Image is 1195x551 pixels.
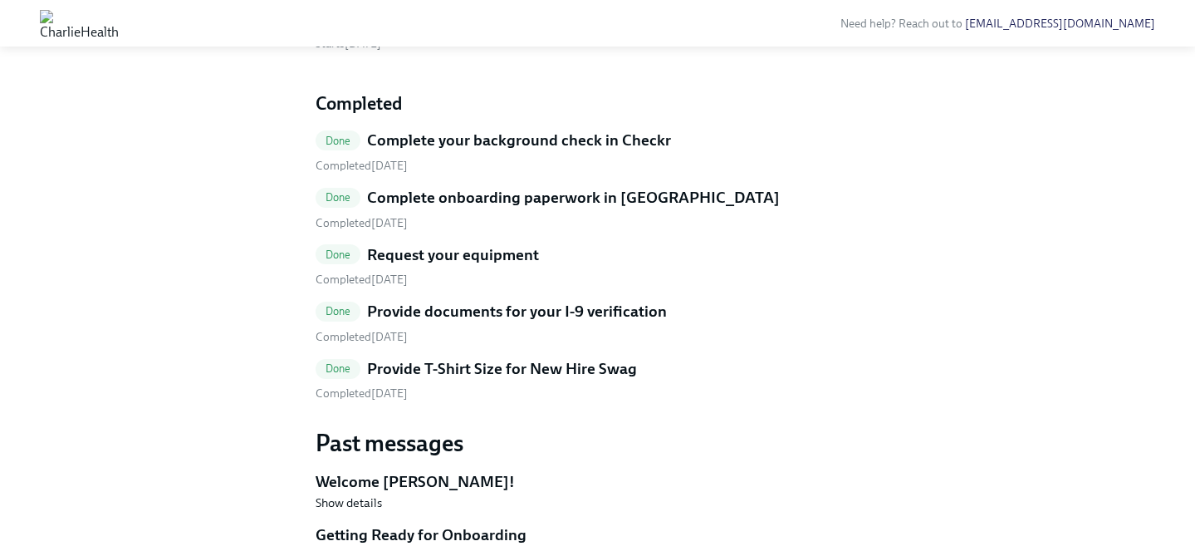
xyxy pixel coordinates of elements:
[367,358,637,380] h5: Provide T-Shirt Size for New Hire Swag
[40,10,119,37] img: CharlieHealth
[316,301,880,345] a: DoneProvide documents for your I-9 verification Completed[DATE]
[316,159,408,173] span: Monday, September 29th 2025, 8:00 pm
[316,248,361,261] span: Done
[316,358,880,402] a: DoneProvide T-Shirt Size for New Hire Swag Completed[DATE]
[965,17,1155,31] a: [EMAIL_ADDRESS][DOMAIN_NAME]
[316,386,408,401] span: Monday, September 29th 2025, 7:59 pm
[316,362,361,375] span: Done
[316,428,880,458] h3: Past messages
[316,494,382,511] button: Show details
[316,216,408,230] span: Tuesday, October 7th 2025, 9:12 pm
[367,187,780,209] h5: Complete onboarding paperwork in [GEOGRAPHIC_DATA]
[367,130,671,151] h5: Complete your background check in Checkr
[316,191,361,204] span: Done
[316,471,880,493] h5: Welcome [PERSON_NAME]!
[316,135,361,147] span: Done
[316,330,408,344] span: Tuesday, October 7th 2025, 9:17 pm
[367,244,539,266] h5: Request your equipment
[316,305,361,317] span: Done
[316,244,880,288] a: DoneRequest your equipment Completed[DATE]
[367,301,667,322] h5: Provide documents for your I-9 verification
[316,524,880,546] h5: Getting Ready for Onboarding
[316,91,880,116] h4: Completed
[840,17,1155,31] span: Need help? Reach out to
[316,130,880,174] a: DoneComplete your background check in Checkr Completed[DATE]
[316,273,408,287] span: Monday, September 29th 2025, 8:00 pm
[316,187,880,231] a: DoneComplete onboarding paperwork in [GEOGRAPHIC_DATA] Completed[DATE]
